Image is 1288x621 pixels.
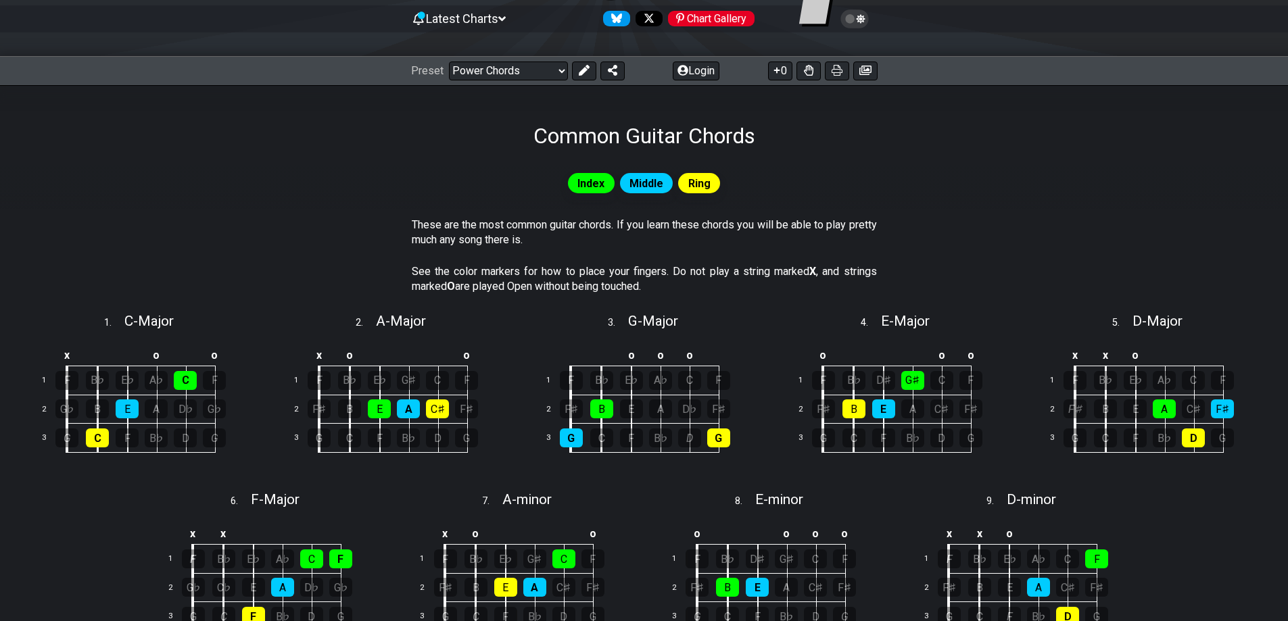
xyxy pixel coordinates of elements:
[397,371,420,390] div: G♯
[842,371,865,390] div: B♭
[523,578,546,597] div: A
[560,371,583,390] div: F
[178,522,209,545] td: x
[608,316,628,330] span: 3 .
[116,399,139,418] div: E
[538,395,571,424] td: 2
[707,371,730,390] div: F
[678,399,701,418] div: D♭
[104,316,124,330] span: 1 .
[300,549,323,568] div: C
[812,399,835,418] div: F♯
[716,578,739,597] div: B
[675,344,704,366] td: o
[1056,578,1079,597] div: C♯
[182,578,205,597] div: G♭
[55,371,78,390] div: F
[482,494,502,509] span: 7 .
[630,11,663,26] a: Follow #fretflip at X
[916,545,949,574] td: 1
[449,61,568,80] select: Preset
[790,395,823,424] td: 2
[286,424,318,453] td: 3
[1007,491,1056,507] span: D - minor
[1085,549,1108,568] div: F
[1056,549,1079,568] div: C
[1064,428,1087,447] div: G
[872,428,895,447] div: F
[688,174,711,193] span: Ring
[629,174,663,193] span: Middle
[812,371,835,390] div: F
[1211,399,1234,418] div: F♯
[678,371,701,390] div: C
[460,522,491,545] td: o
[901,428,924,447] div: B♭
[434,549,457,568] div: F
[1124,428,1147,447] div: F
[251,491,300,507] span: F - Major
[775,578,798,597] div: A
[930,371,953,390] div: C
[338,371,361,390] div: B♭
[968,578,991,597] div: B
[552,578,575,597] div: C♯
[208,522,239,545] td: x
[649,428,672,447] div: B♭
[1043,366,1075,395] td: 1
[959,399,982,418] div: F♯
[668,11,755,26] div: Chart Gallery
[590,371,613,390] div: B♭
[538,424,571,453] td: 3
[1059,344,1091,366] td: x
[847,13,863,25] span: Toggle light / dark theme
[1064,371,1087,390] div: F
[927,344,956,366] td: o
[801,522,830,545] td: o
[707,399,730,418] div: F♯
[1153,399,1176,418] div: A
[271,578,294,597] div: A
[231,494,251,509] span: 6 .
[790,366,823,395] td: 1
[368,428,391,447] div: F
[174,399,197,418] div: D♭
[55,399,78,418] div: G♭
[577,174,604,193] span: Index
[578,522,607,545] td: o
[617,344,646,366] td: o
[86,428,109,447] div: C
[34,366,67,395] td: 1
[174,428,197,447] div: D
[1064,399,1087,418] div: F♯
[376,313,426,329] span: A - Major
[560,399,583,418] div: F♯
[203,399,226,418] div: G♭
[174,371,197,390] div: C
[861,316,881,330] span: 4 .
[1120,344,1150,366] td: o
[1094,371,1117,390] div: B♭
[825,61,849,80] button: Print
[145,428,168,447] div: B♭
[663,11,755,26] a: #fretflip at Pinterest
[938,549,961,568] div: F
[812,428,835,447] div: G
[1153,428,1176,447] div: B♭
[397,428,420,447] div: B♭
[300,578,323,597] div: D♭
[833,549,856,568] div: F
[286,366,318,395] td: 1
[502,491,552,507] span: A - minor
[1153,371,1176,390] div: A♭
[212,549,235,568] div: B♭
[242,549,265,568] div: E♭
[833,578,856,597] div: F♯
[286,395,318,424] td: 2
[434,578,457,597] div: F♯
[455,371,478,390] div: F
[335,344,365,366] td: o
[796,61,821,80] button: Toggle Dexterity for all fretkits
[1132,313,1183,329] span: D - Major
[1112,316,1132,330] span: 5 .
